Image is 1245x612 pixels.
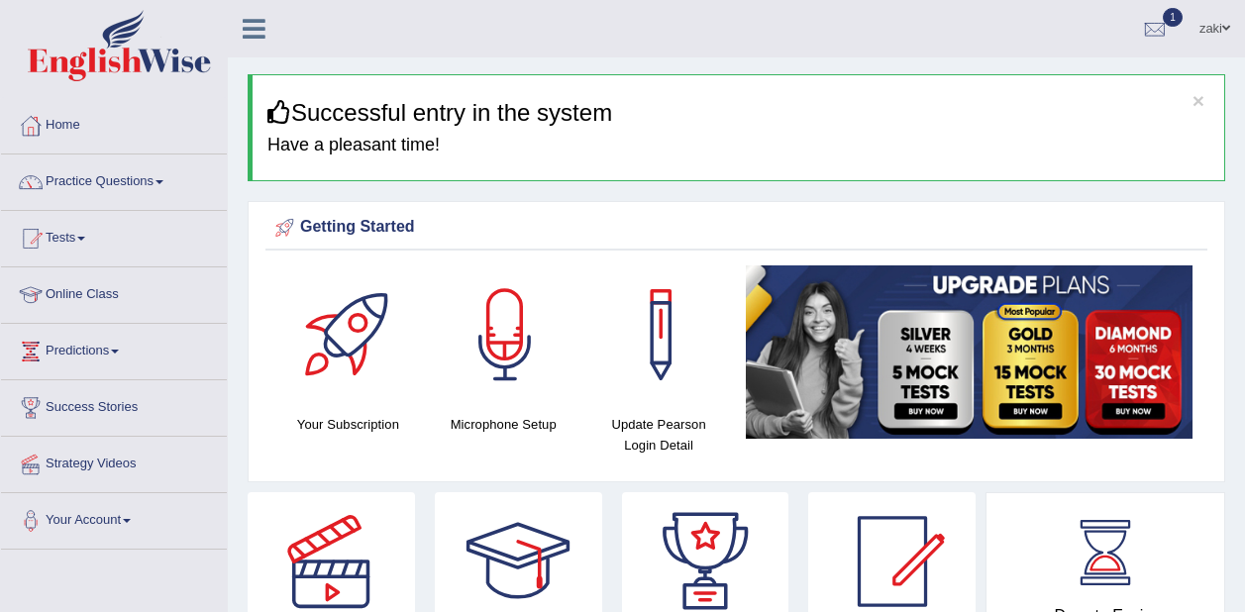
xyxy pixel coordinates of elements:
img: small5.jpg [746,265,1193,438]
button: × [1193,90,1204,111]
h4: Update Pearson Login Detail [591,414,727,456]
a: Online Class [1,267,227,317]
a: Tests [1,211,227,260]
a: Practice Questions [1,154,227,204]
div: Getting Started [270,213,1202,243]
a: Success Stories [1,380,227,430]
span: 1 [1163,8,1183,27]
a: Your Account [1,493,227,543]
a: Strategy Videos [1,437,227,486]
h4: Microphone Setup [436,414,571,435]
h3: Successful entry in the system [267,100,1209,126]
a: Predictions [1,324,227,373]
a: Home [1,98,227,148]
h4: Your Subscription [280,414,416,435]
h4: Have a pleasant time! [267,136,1209,155]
